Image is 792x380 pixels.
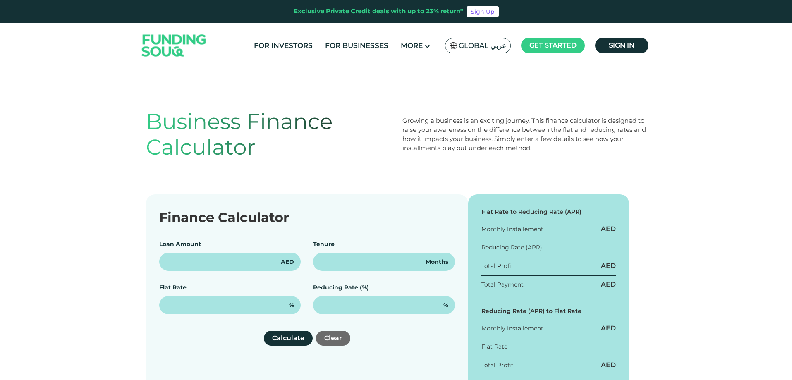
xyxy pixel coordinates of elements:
[467,6,499,17] a: Sign Up
[159,284,187,291] label: Flat Rate
[601,324,616,333] div: AED
[264,331,313,346] button: Calculate
[595,38,648,53] a: Sign in
[450,42,457,49] img: SA Flag
[252,39,315,53] a: For Investors
[601,261,616,270] div: AED
[481,262,514,270] div: Total Profit
[159,208,455,227] div: Finance Calculator
[601,225,616,234] div: AED
[481,307,616,315] div: Reducing Rate (APR) to Flat Rate
[426,258,448,266] span: Months
[313,284,369,291] label: Reducing Rate (%)
[601,361,616,370] div: AED
[459,41,506,50] span: Global عربي
[481,324,543,333] div: Monthly Installement
[146,109,390,160] h1: Business Finance Calculator
[294,7,463,16] div: Exclusive Private Credit deals with up to 23% return*
[609,41,634,49] span: Sign in
[481,225,543,234] div: Monthly Installement
[281,258,294,266] span: AED
[289,301,294,310] span: %
[481,280,524,289] div: Total Payment
[313,240,335,248] label: Tenure
[481,342,507,351] div: Flat Rate
[481,243,542,252] div: Reducing Rate (APR)
[481,208,616,216] div: Flat Rate to Reducing Rate (APR)
[402,116,646,153] div: Growing a business is an exciting journey. This finance calculator is designed to raise your awar...
[601,280,616,289] div: AED
[401,41,423,50] span: More
[159,240,201,248] label: Loan Amount
[316,331,350,346] button: Clear
[323,39,390,53] a: For Businesses
[481,361,514,370] div: Total Profit
[529,41,577,49] span: Get started
[443,301,448,310] span: %
[134,25,215,67] img: Logo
